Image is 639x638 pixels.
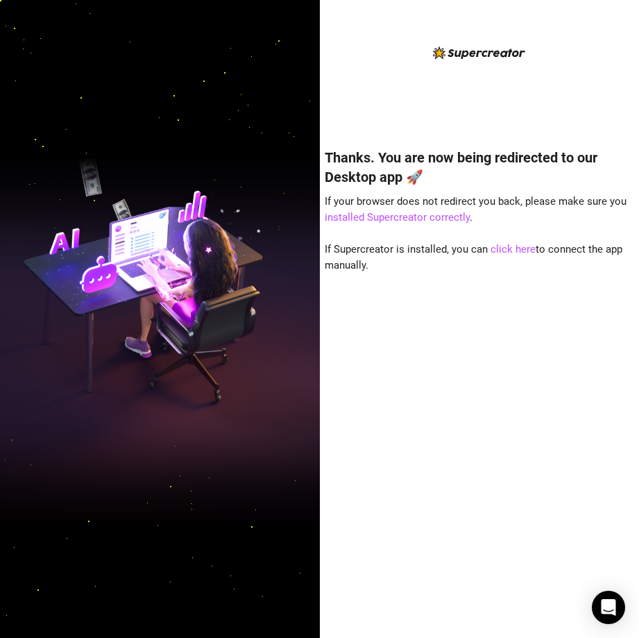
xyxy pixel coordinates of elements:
[325,211,470,224] a: installed Supercreator correctly
[325,243,622,272] span: If Supercreator is installed, you can to connect the app manually.
[433,47,525,59] img: logo-BBDzfeDw.svg
[592,591,625,624] div: Open Intercom Messenger
[325,148,634,187] h4: Thanks. You are now being redirected to our Desktop app 🚀
[491,243,536,255] a: click here
[325,195,627,224] span: If your browser does not redirect you back, please make sure you .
